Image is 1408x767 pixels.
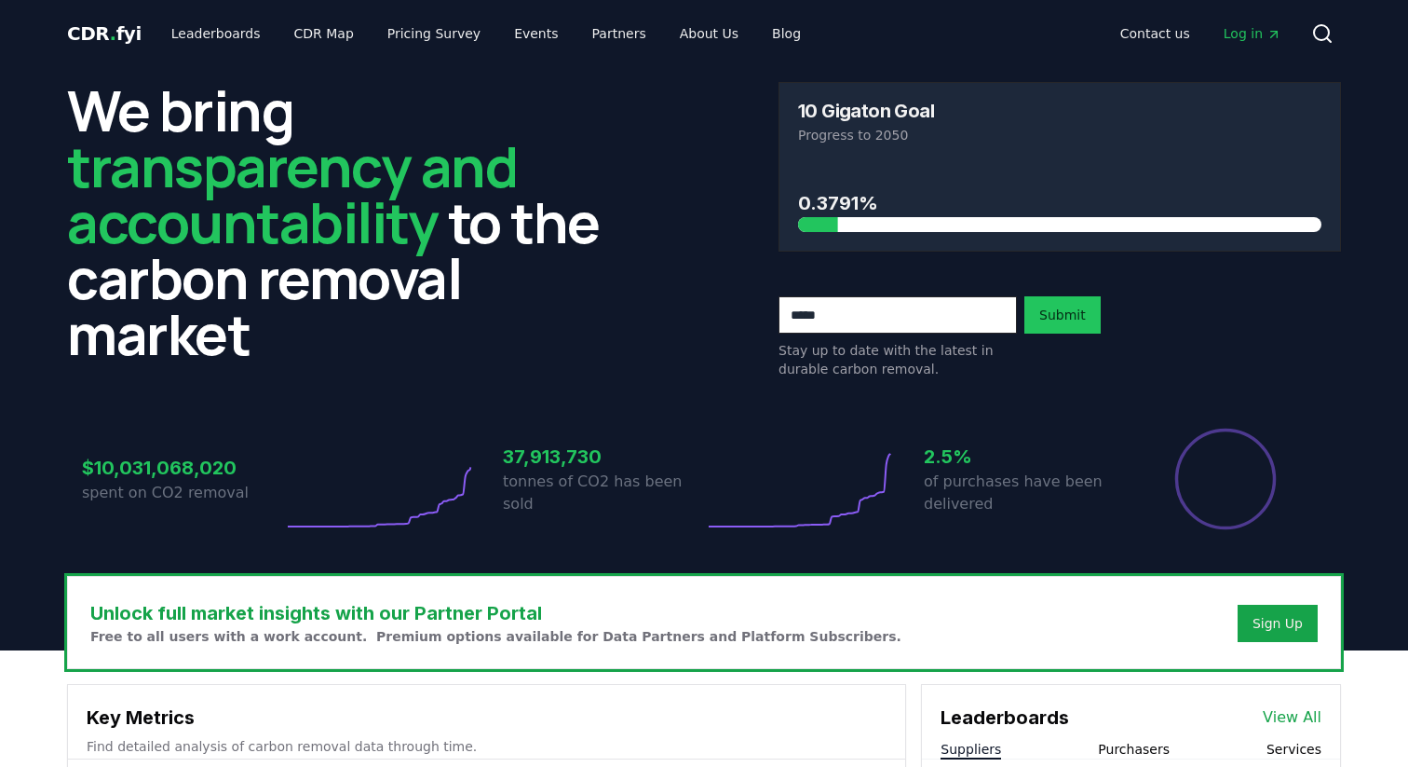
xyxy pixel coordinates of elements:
[156,17,816,50] nav: Main
[798,189,1321,217] h3: 0.3791%
[1224,24,1281,43] span: Log in
[798,126,1321,144] p: Progress to 2050
[1266,740,1321,759] button: Services
[82,482,283,504] p: spent on CO2 removal
[67,21,142,47] a: CDR.fyi
[156,17,276,50] a: Leaderboards
[279,17,369,50] a: CDR Map
[1173,427,1278,531] div: Percentage of sales delivered
[503,471,704,515] p: tonnes of CO2 has been sold
[499,17,573,50] a: Events
[372,17,495,50] a: Pricing Survey
[90,599,901,627] h3: Unlock full market insights with our Partner Portal
[87,704,887,732] h3: Key Metrics
[1209,17,1296,50] a: Log in
[90,627,901,646] p: Free to all users with a work account. Premium options available for Data Partners and Platform S...
[1263,706,1321,729] a: View All
[1105,17,1296,50] nav: Main
[67,22,142,45] span: CDR fyi
[1238,605,1318,642] button: Sign Up
[1252,614,1303,633] a: Sign Up
[1024,296,1101,334] button: Submit
[87,737,887,756] p: Find detailed analysis of carbon removal data through time.
[82,454,283,482] h3: $10,031,068,020
[67,82,630,362] h2: We bring to the carbon removal market
[110,22,116,45] span: .
[67,128,517,260] span: transparency and accountability
[778,341,1017,378] p: Stay up to date with the latest in durable carbon removal.
[941,740,1001,759] button: Suppliers
[924,471,1125,515] p: of purchases have been delivered
[503,443,704,471] h3: 37,913,730
[665,17,753,50] a: About Us
[1098,740,1170,759] button: Purchasers
[1105,17,1205,50] a: Contact us
[798,102,934,120] h3: 10 Gigaton Goal
[941,704,1069,732] h3: Leaderboards
[757,17,816,50] a: Blog
[924,443,1125,471] h3: 2.5%
[577,17,661,50] a: Partners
